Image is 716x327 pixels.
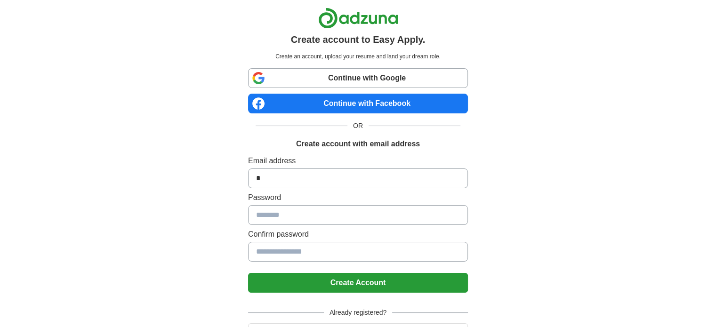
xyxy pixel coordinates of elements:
[248,155,468,167] label: Email address
[248,229,468,240] label: Confirm password
[248,68,468,88] a: Continue with Google
[248,273,468,293] button: Create Account
[248,192,468,203] label: Password
[324,308,392,318] span: Already registered?
[248,94,468,113] a: Continue with Facebook
[296,138,420,150] h1: Create account with email address
[347,121,369,131] span: OR
[250,52,466,61] p: Create an account, upload your resume and land your dream role.
[291,32,426,47] h1: Create account to Easy Apply.
[318,8,398,29] img: Adzuna logo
